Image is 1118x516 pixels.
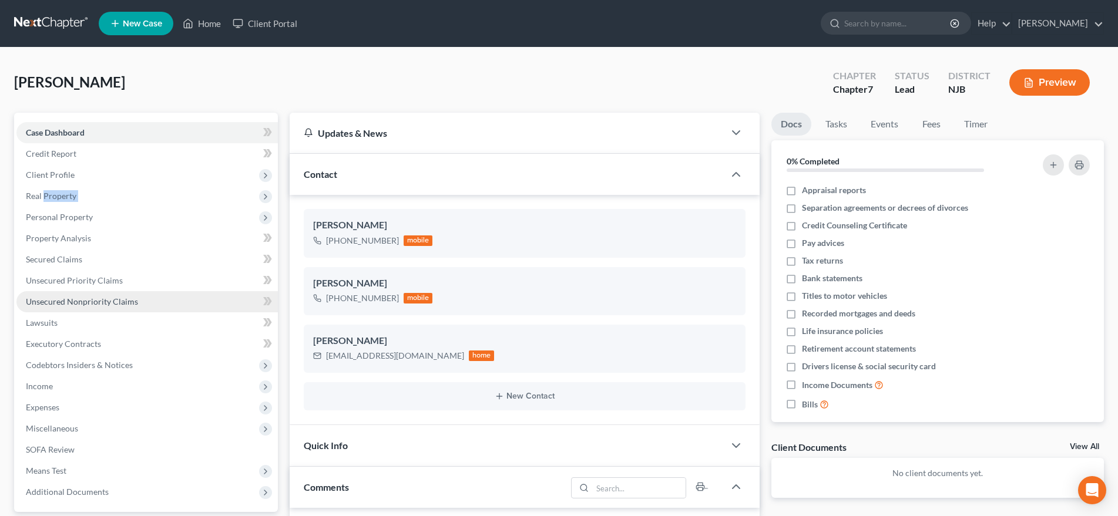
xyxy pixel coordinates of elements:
[861,113,908,136] a: Events
[802,379,872,391] span: Income Documents
[802,343,916,355] span: Retirement account statements
[16,249,278,270] a: Secured Claims
[404,293,433,303] div: mobile
[593,478,686,498] input: Search...
[26,127,85,137] span: Case Dashboard
[787,156,840,166] strong: 0% Completed
[123,19,162,28] span: New Case
[802,220,907,231] span: Credit Counseling Certificate
[16,228,278,249] a: Property Analysis
[26,444,75,454] span: SOFA Review
[26,402,59,412] span: Expenses
[227,13,303,34] a: Client Portal
[781,467,1095,479] p: No client documents yet.
[802,184,866,196] span: Appraisal reports
[16,291,278,312] a: Unsecured Nonpriority Claims
[844,12,952,34] input: Search by name...
[802,202,968,214] span: Separation agreements or decrees of divorces
[833,69,876,83] div: Chapter
[26,423,78,433] span: Miscellaneous
[16,333,278,355] a: Executory Contracts
[833,83,876,96] div: Chapter
[304,481,349,493] span: Comments
[304,168,337,180] span: Contact
[26,360,133,370] span: Codebtors Insiders & Notices
[16,122,278,143] a: Case Dashboard
[16,439,278,460] a: SOFA Review
[26,487,109,497] span: Additional Documents
[912,113,950,136] a: Fees
[16,270,278,291] a: Unsecured Priority Claims
[16,143,278,164] a: Credit Report
[326,292,399,304] div: [PHONE_NUMBER]
[26,381,53,391] span: Income
[802,360,936,372] span: Drivers license & social security card
[895,83,929,96] div: Lead
[26,170,75,180] span: Client Profile
[14,73,125,90] span: [PERSON_NAME]
[972,13,1011,34] a: Help
[1078,476,1106,504] div: Open Intercom Messenger
[802,308,915,319] span: Recorded mortgages and deeds
[1012,13,1103,34] a: [PERSON_NAME]
[26,466,66,475] span: Means Test
[26,296,138,306] span: Unsecured Nonpriority Claims
[802,255,843,267] span: Tax returns
[304,127,710,139] div: Updates & News
[313,218,736,232] div: [PERSON_NAME]
[895,69,929,83] div: Status
[955,113,997,136] a: Timer
[404,235,433,246] div: mobile
[868,83,873,95] span: 7
[26,275,123,285] span: Unsecured Priority Claims
[948,69,991,83] div: District
[313,276,736,291] div: [PERSON_NAME]
[26,149,76,158] span: Credit Report
[802,399,818,410] span: Bills
[26,191,76,201] span: Real Property
[469,350,495,361] div: home
[26,254,82,264] span: Secured Claims
[313,334,736,348] div: [PERSON_NAME]
[16,312,278,333] a: Lawsuits
[1070,443,1099,451] a: View All
[948,83,991,96] div: NJB
[304,440,348,451] span: Quick Info
[802,272,862,284] span: Bank statements
[26,339,101,349] span: Executory Contracts
[326,350,464,362] div: [EMAIL_ADDRESS][DOMAIN_NAME]
[26,212,93,222] span: Personal Property
[771,113,811,136] a: Docs
[177,13,227,34] a: Home
[26,233,91,243] span: Property Analysis
[802,237,844,249] span: Pay advices
[771,441,847,453] div: Client Documents
[802,290,887,302] span: Titles to motor vehicles
[26,318,58,328] span: Lawsuits
[313,392,736,401] button: New Contact
[326,235,399,247] div: [PHONE_NUMBER]
[1009,69,1090,96] button: Preview
[816,113,857,136] a: Tasks
[802,325,883,337] span: Life insurance policies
